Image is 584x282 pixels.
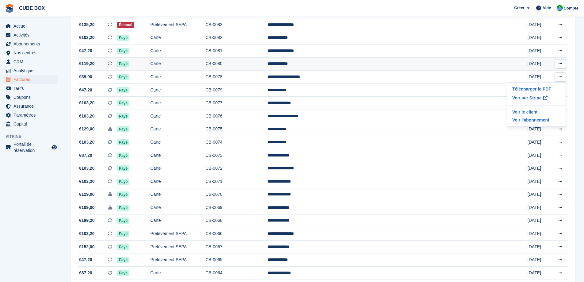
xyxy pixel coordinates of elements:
[528,31,548,44] td: [DATE]
[117,205,129,211] span: Payé
[79,34,95,41] span: €103,20
[528,267,548,280] td: [DATE]
[510,85,563,93] p: Télécharger le PDF
[3,111,58,119] a: menu
[150,267,205,280] td: Carte
[150,44,205,57] td: Carte
[13,31,50,39] span: Activités
[117,257,129,263] span: Payé
[117,244,129,250] span: Payé
[79,178,95,185] span: €103,20
[150,110,205,123] td: Carte
[3,141,58,153] a: menu
[510,108,563,116] p: Voir le client
[564,5,578,11] span: Compte
[3,102,58,110] a: menu
[528,18,548,31] td: [DATE]
[205,57,267,71] td: CB-0080
[528,188,548,201] td: [DATE]
[205,175,267,188] td: CB-0071
[205,110,267,123] td: CB-0076
[13,75,50,84] span: Factures
[3,48,58,57] a: menu
[150,149,205,162] td: Carte
[117,87,129,93] span: Payé
[13,57,50,66] span: CRM
[205,214,267,227] td: CB-0068
[528,175,548,188] td: [DATE]
[205,149,267,162] td: CB-0073
[79,113,95,119] span: €103,20
[528,227,548,241] td: [DATE]
[79,21,95,28] span: €135,20
[514,5,525,11] span: Créer
[528,123,548,136] td: [DATE]
[205,83,267,97] td: CB-0079
[79,217,95,224] span: €199,20
[150,214,205,227] td: Carte
[510,116,563,124] a: Voir l'abonnement
[150,97,205,110] td: Carte
[557,5,563,11] img: Cube Box
[3,57,58,66] a: menu
[79,204,95,211] span: €109,00
[117,179,129,185] span: Payé
[117,61,129,67] span: Payé
[79,165,95,172] span: €103,20
[205,267,267,280] td: CB-0064
[117,74,129,80] span: Payé
[13,40,50,48] span: Abonnements
[150,162,205,175] td: Carte
[79,230,95,237] span: €103,20
[528,57,548,71] td: [DATE]
[79,152,92,159] span: €87,20
[528,149,548,162] td: [DATE]
[117,231,129,237] span: Payé
[79,100,95,106] span: €103,20
[13,102,50,110] span: Assurance
[205,162,267,175] td: CB-0072
[542,5,551,11] span: Aide
[117,270,129,276] span: Payé
[117,139,129,145] span: Payé
[117,22,134,28] span: Échoué
[13,48,50,57] span: Nos centres
[510,93,563,103] p: Voir sur Stripe
[3,75,58,84] a: menu
[5,4,14,13] img: stora-icon-8386f47178a22dfd0bd8f6a31ec36ba5ce8667c1dd55bd0f319d3a0aa187defe.svg
[79,126,95,132] span: €129,00
[150,31,205,44] td: Carte
[205,240,267,253] td: CB-0067
[205,188,267,201] td: CB-0070
[150,188,205,201] td: Carte
[205,136,267,149] td: CB-0074
[3,22,58,30] a: menu
[528,136,548,149] td: [DATE]
[79,48,92,54] span: €47,20
[79,191,95,198] span: €129,00
[205,253,267,267] td: CB-0065
[205,227,267,241] td: CB-0066
[528,71,548,84] td: [DATE]
[3,40,58,48] a: menu
[205,97,267,110] td: CB-0077
[117,165,129,172] span: Payé
[79,60,95,67] span: €119,20
[79,87,92,93] span: €47,20
[528,214,548,227] td: [DATE]
[528,44,548,57] td: [DATE]
[79,257,92,263] span: €47,20
[3,93,58,102] a: menu
[3,84,58,93] a: menu
[205,44,267,57] td: CB-0081
[205,18,267,31] td: CB-0083
[150,57,205,71] td: Carte
[117,153,129,159] span: Payé
[528,253,548,267] td: [DATE]
[79,244,95,250] span: €152,00
[150,18,205,31] td: Prélèvement SEPA
[117,48,129,54] span: Payé
[13,111,50,119] span: Paramètres
[117,35,129,41] span: Payé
